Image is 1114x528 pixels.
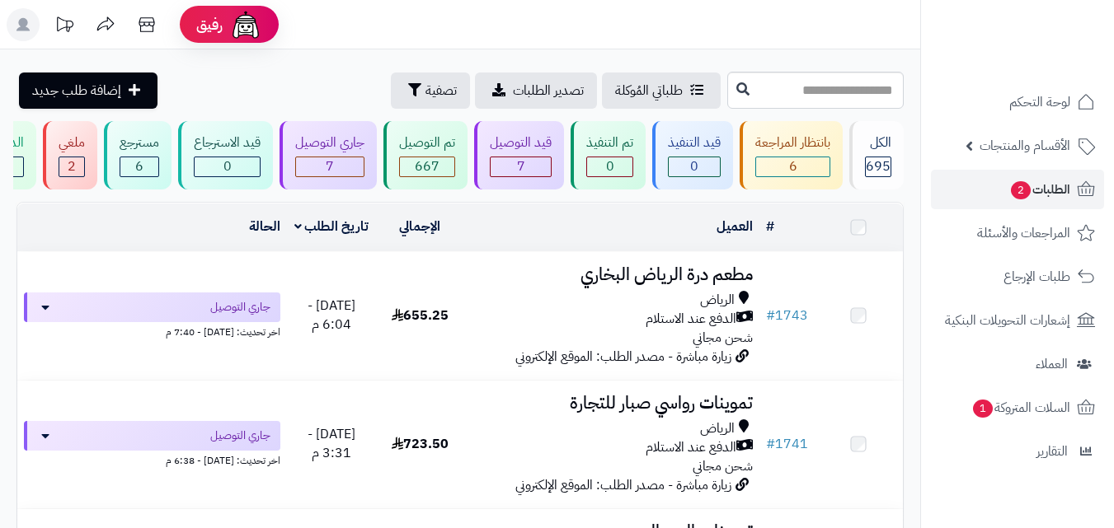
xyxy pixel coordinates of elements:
span: 0 [606,157,614,176]
a: قيد الاسترجاع 0 [175,121,276,189]
div: 6 [756,157,830,176]
div: قيد التنفيذ [668,133,721,152]
a: العميل [717,217,753,236]
span: السلات المتروكة [971,396,1070,419]
div: تم التوصيل [399,133,455,152]
div: تم التنفيذ [586,133,633,152]
div: جاري التوصيل [295,133,364,152]
span: 667 [415,157,439,176]
span: شحن مجاني [693,456,753,476]
a: الطلبات2 [931,170,1104,209]
a: المراجعات والأسئلة [931,213,1104,253]
span: زيارة مباشرة - مصدر الطلب: الموقع الإلكتروني [515,475,731,495]
span: التقارير [1036,440,1068,463]
span: 655.25 [392,306,449,325]
a: #1741 [766,434,808,454]
span: العملاء [1036,353,1068,376]
div: قيد التوصيل [490,133,552,152]
a: تم التنفيذ 0 [567,121,649,189]
div: 2 [59,157,84,176]
span: 7 [326,157,334,176]
span: إضافة طلب جديد [32,81,121,100]
div: بانتظار المراجعة [755,133,830,152]
span: طلبات الإرجاع [1004,265,1070,288]
span: شحن مجاني [693,328,753,348]
div: 7 [491,157,551,176]
h3: مطعم درة الرياض البخاري [471,265,753,284]
a: التقارير [931,432,1104,471]
div: قيد الاسترجاع [194,133,261,152]
div: 0 [195,157,260,176]
span: 6 [789,157,797,176]
span: لوحة التحكم [1009,91,1070,114]
span: # [766,434,775,454]
div: اخر تحديث: [DATE] - 7:40 م [24,322,280,339]
span: رفيق [196,15,223,35]
a: تحديثات المنصة [44,8,85,45]
a: السلات المتروكة1 [931,388,1104,428]
a: إضافة طلب جديد [19,72,157,109]
span: 723.50 [392,434,449,454]
a: طلباتي المُوكلة [602,72,721,109]
a: تم التوصيل 667 [380,121,471,189]
a: # [766,217,774,236]
span: الرياض [700,291,735,310]
a: جاري التوصيل 7 [276,121,380,189]
span: 2 [1011,181,1031,199]
a: #1743 [766,306,808,325]
span: تصفية [425,81,457,100]
a: إشعارات التحويلات البنكية [931,301,1104,340]
span: 1 [973,400,993,418]
span: المراجعات والأسئلة [977,222,1070,245]
span: 695 [866,157,891,176]
span: إشعارات التحويلات البنكية [945,309,1070,332]
div: 7 [296,157,364,176]
a: تاريخ الطلب [294,217,369,236]
span: تصدير الطلبات [513,81,584,100]
div: 6 [120,157,158,176]
img: ai-face.png [229,8,262,41]
button: تصفية [391,72,470,109]
a: بانتظار المراجعة 6 [736,121,846,189]
div: ملغي [59,133,85,152]
span: طلباتي المُوكلة [615,81,683,100]
span: [DATE] - 6:04 م [308,296,355,334]
span: الأقسام والمنتجات [980,134,1070,157]
h3: تموينات رواسي صبار للتجارة [471,394,753,413]
a: تصدير الطلبات [475,72,597,109]
a: قيد التنفيذ 0 [649,121,736,189]
a: العملاء [931,344,1104,384]
span: الطلبات [1009,178,1070,201]
span: 0 [690,157,698,176]
span: جاري التوصيل [210,299,270,315]
a: الحالة [249,217,280,236]
a: قيد التوصيل 7 [471,121,567,189]
img: logo-2.png [1002,40,1098,75]
div: الكل [865,133,891,152]
a: طلبات الإرجاع [931,257,1104,297]
span: الدفع عند الاستلام [646,438,736,457]
span: الرياض [700,419,735,438]
span: # [766,306,775,325]
div: مسترجع [120,133,159,152]
a: الكل695 [846,121,907,189]
a: ملغي 2 [40,121,101,189]
a: لوحة التحكم [931,82,1104,122]
span: الدفع عند الاستلام [646,310,736,329]
span: جاري التوصيل [210,428,270,444]
div: 0 [669,157,720,176]
span: [DATE] - 3:31 م [308,424,355,463]
div: اخر تحديث: [DATE] - 6:38 م [24,451,280,468]
div: 0 [587,157,632,176]
a: مسترجع 6 [101,121,175,189]
div: 667 [400,157,454,176]
span: 7 [517,157,525,176]
a: الإجمالي [399,217,440,236]
span: 0 [223,157,232,176]
span: 2 [68,157,76,176]
span: 6 [135,157,143,176]
span: زيارة مباشرة - مصدر الطلب: الموقع الإلكتروني [515,347,731,367]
